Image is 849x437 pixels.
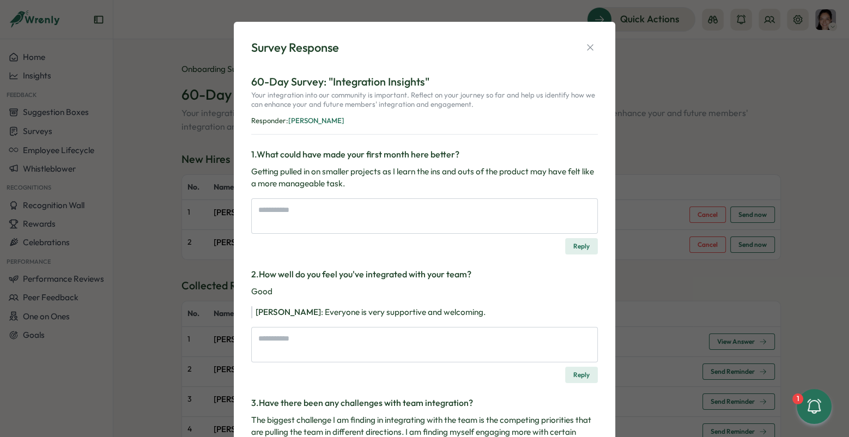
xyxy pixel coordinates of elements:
[256,306,598,318] div: :
[251,90,598,114] p: Your integration into our community is important. Reflect on your journey so far and help us iden...
[573,239,590,254] span: Reply
[288,116,344,125] span: [PERSON_NAME]
[251,396,598,410] h3: 3 . Have there been any challenges with team integration?
[792,393,803,404] div: 1
[251,39,339,56] div: Survey Response
[565,367,598,383] button: Reply
[565,238,598,254] button: Reply
[251,148,598,161] h3: 1 . What could have made your first month here better?
[251,116,288,125] span: Responder:
[797,389,832,424] button: 1
[573,367,590,383] span: Reply
[251,74,598,90] p: 60-Day Survey: "Integration Insights"
[251,286,598,298] p: Good
[251,166,598,190] p: Getting pulled in on smaller projects as I learn the ins and outs of the product may have felt li...
[256,307,321,317] span: [PERSON_NAME]
[251,268,598,281] h3: 2 . How well do you feel you've integrated with your team?
[325,307,486,317] span: Everyone is very supportive and welcoming.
